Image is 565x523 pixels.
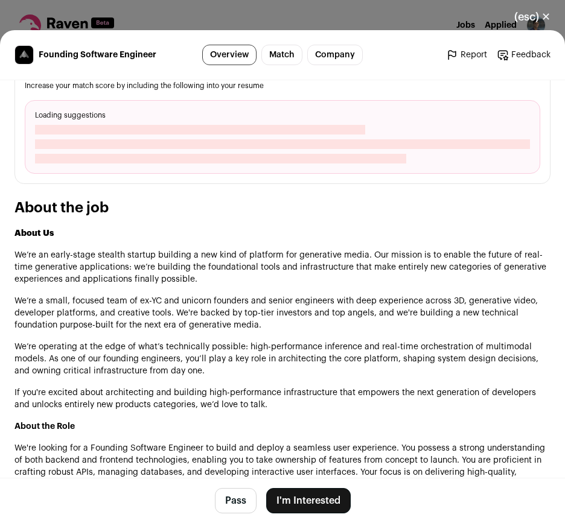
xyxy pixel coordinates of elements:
[14,420,551,433] h3: About the Role
[25,81,540,90] p: Increase your match score by including the following into your resume
[14,387,551,411] p: If you're excited about architecting and building high-performance infrastructure that empowers t...
[14,442,551,490] p: We're looking for a Founding Software Engineer to build and deploy a seamless user experience. Yo...
[14,229,54,238] strong: About Us
[39,49,156,61] span: Founding Software Engineer
[14,198,551,218] h2: About the job
[202,45,257,65] a: Overview
[14,341,551,377] p: We’re operating at the edge of what’s technically possible: high-performance inference and real-t...
[14,295,551,331] p: We’re a small, focused team of ex-YC and unicorn founders and senior engineers with deep experien...
[15,46,33,64] img: 10636113-ab754051fd2d74989f8fe42bf10a1e1e-medium_jpg.jpg
[307,45,363,65] a: Company
[215,488,257,513] button: Pass
[446,49,487,61] a: Report
[266,488,351,513] button: I'm Interested
[261,45,302,65] a: Match
[500,4,565,30] button: Close modal
[25,100,540,174] div: Loading suggestions
[14,249,551,285] p: We’re an early-stage stealth startup building a new kind of platform for generative media. Our mi...
[497,49,551,61] a: Feedback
